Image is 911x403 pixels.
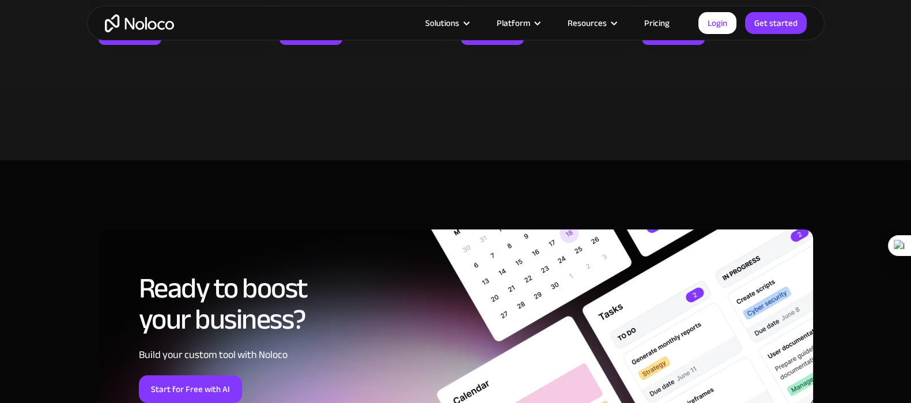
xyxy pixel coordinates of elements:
div: Resources [568,16,607,31]
a: home [105,14,174,32]
a: Get started [745,12,807,34]
a: Start for Free with AI [139,375,242,403]
div: Solutions [411,16,482,31]
div: Solutions [425,16,459,31]
a: Login [698,12,736,34]
div: Build your custom tool with Noloco [139,346,430,364]
h2: Ready to boost your business? [139,273,430,335]
div: Platform [482,16,553,31]
a: Pricing [630,16,684,31]
div: Platform [497,16,530,31]
div: Resources [553,16,630,31]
